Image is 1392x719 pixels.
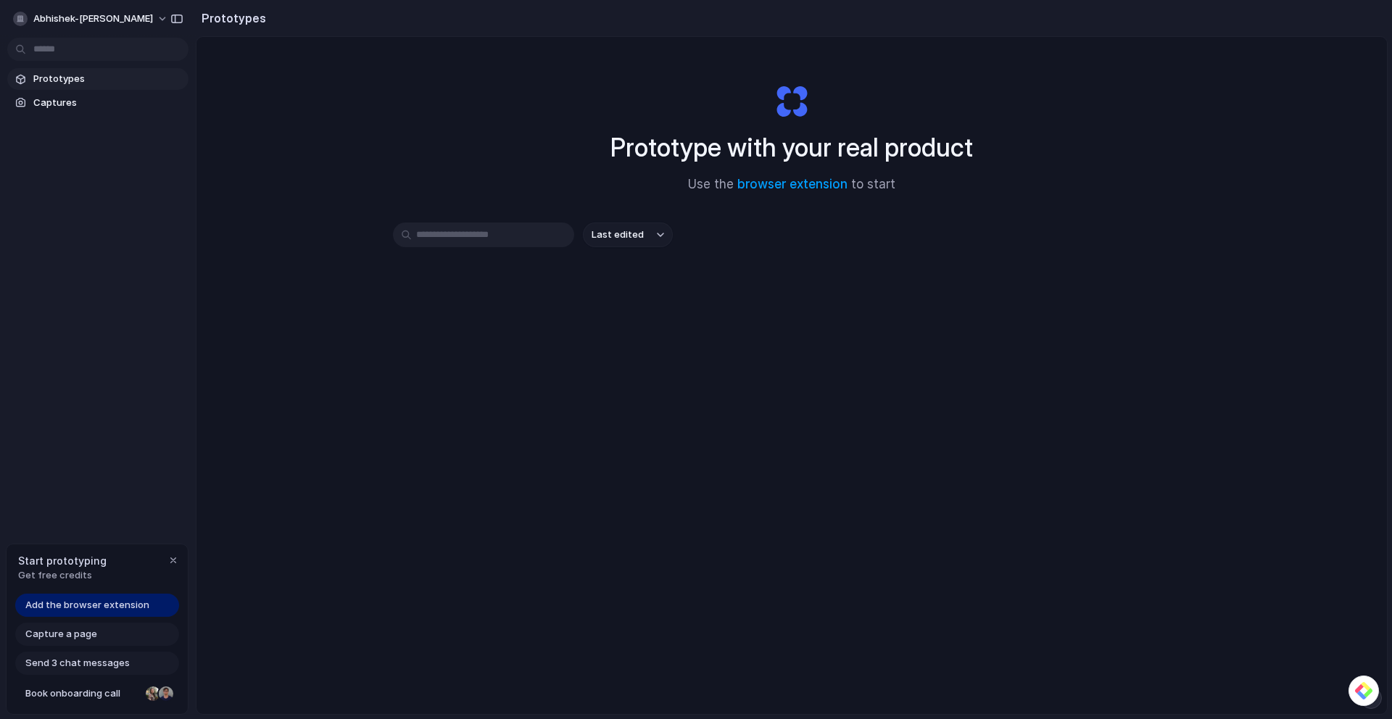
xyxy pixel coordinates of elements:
a: Book onboarding call [15,682,179,705]
span: Add the browser extension [25,598,149,612]
h2: Prototypes [196,9,266,27]
span: Capture a page [25,627,97,641]
span: Start prototyping [18,553,107,568]
span: Captures [33,96,183,110]
button: Last edited [583,223,673,247]
span: Get free credits [18,568,107,583]
span: Book onboarding call [25,686,140,701]
a: browser extension [737,177,848,191]
span: Prototypes [33,72,183,86]
h1: Prototype with your real product [610,128,973,167]
button: abhishek-[PERSON_NAME] [7,7,175,30]
span: Send 3 chat messages [25,656,130,670]
span: abhishek-[PERSON_NAME] [33,12,153,26]
span: Last edited [592,228,644,242]
div: Nicole Kubica [144,685,162,702]
a: Prototypes [7,68,188,90]
span: Use the to start [688,175,895,194]
div: Christian Iacullo [157,685,175,702]
a: Captures [7,92,188,114]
